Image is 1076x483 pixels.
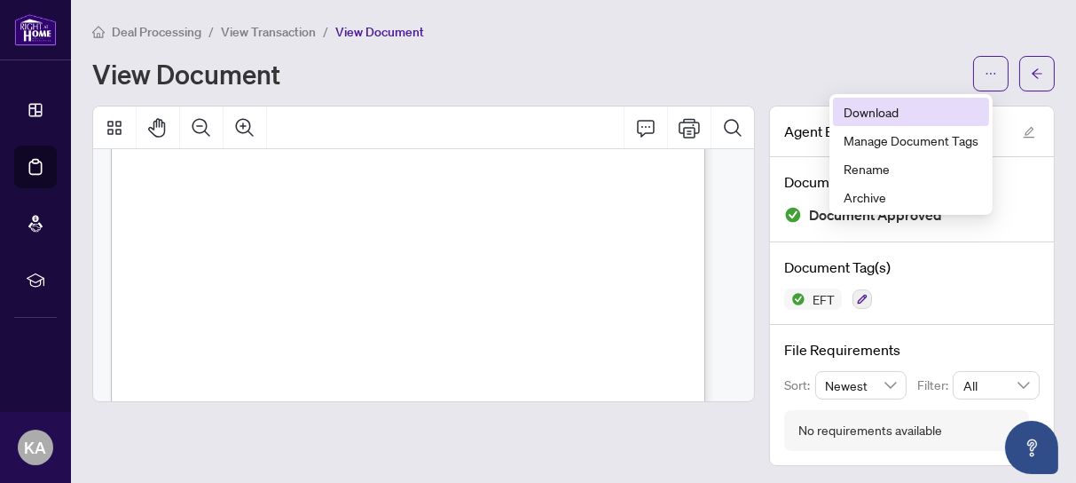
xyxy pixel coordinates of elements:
[784,206,802,224] img: Document Status
[25,435,47,460] span: KA
[1023,126,1035,139] span: edit
[208,21,214,42] li: /
[14,13,57,46] img: logo
[784,376,815,395] p: Sort:
[784,339,1040,360] h4: File Requirements
[784,121,940,142] span: Agent EFT 2511750.pdf
[844,187,978,207] span: Archive
[844,159,978,178] span: Rename
[112,24,201,40] span: Deal Processing
[963,372,1029,399] span: All
[335,24,424,40] span: View Document
[809,203,942,227] span: Document Approved
[784,257,1040,278] h4: Document Tag(s)
[1031,67,1043,80] span: arrow-left
[323,21,328,42] li: /
[92,59,280,88] h1: View Document
[985,67,997,80] span: ellipsis
[784,171,1040,193] h4: Document Status
[917,376,953,395] p: Filter:
[826,372,897,399] span: Newest
[844,102,978,122] span: Download
[1005,421,1058,474] button: Open asap
[784,289,805,310] img: Status Icon
[844,131,978,150] span: Manage Document Tags
[798,421,942,440] div: No requirements available
[221,24,316,40] span: View Transaction
[92,26,105,38] span: home
[805,293,842,305] span: EFT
